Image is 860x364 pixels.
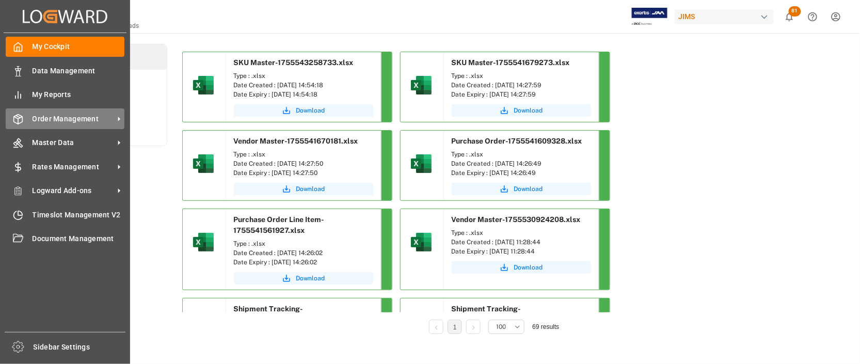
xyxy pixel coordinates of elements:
div: Date Expiry : [DATE] 14:26:49 [452,168,591,178]
span: Download [514,184,543,194]
img: microsoft-excel-2019--v1.png [191,151,216,176]
img: microsoft-excel-2019--v1.png [191,73,216,98]
button: Help Center [801,5,824,28]
img: microsoft-excel-2019--v1.png [409,73,434,98]
img: microsoft-excel-2019--v1.png [191,230,216,255]
div: Date Created : [DATE] 14:27:59 [452,81,591,90]
button: Download [452,104,591,117]
span: Master Data [33,137,114,148]
span: My Reports [33,89,125,100]
li: Previous Page [429,320,443,334]
button: Download [234,183,373,195]
span: Shipment Tracking-1755519007857.xlsx [234,305,307,324]
div: Type : .xlsx [234,150,373,159]
button: Download [452,261,591,274]
span: Purchase Order-1755541609328.xlsx [452,137,582,145]
li: 1 [448,320,462,334]
a: Document Management [6,229,124,249]
button: JIMS [675,7,778,26]
span: SKU Master-1755543258733.xlsx [234,58,354,67]
span: Vendor Master-1755530924208.xlsx [452,215,581,224]
div: Date Created : [DATE] 14:26:49 [452,159,591,168]
div: Date Expiry : [DATE] 14:27:50 [234,168,373,178]
button: Download [234,104,373,117]
div: Type : .xlsx [452,228,591,238]
span: Purchase Order Line Item-1755541561927.xlsx [234,215,325,234]
div: Type : .xlsx [234,239,373,248]
span: My Cockpit [33,41,125,52]
div: Type : .xlsx [452,71,591,81]
span: Data Management [33,66,125,76]
button: Download [234,272,373,284]
div: JIMS [675,9,774,24]
span: Download [296,106,325,115]
span: 100 [496,322,506,331]
span: 69 results [532,323,559,330]
div: Date Created : [DATE] 14:26:02 [234,248,373,258]
span: Download [514,263,543,272]
a: My Reports [6,85,124,105]
span: 81 [789,6,801,17]
a: 1 [453,324,457,331]
span: Timeslot Management V2 [33,210,125,220]
span: Download [296,274,325,283]
img: microsoft-excel-2019--v1.png [409,151,434,176]
a: My Cockpit [6,37,124,57]
div: Date Created : [DATE] 14:27:50 [234,159,373,168]
span: Order Management [33,114,114,124]
div: Date Expiry : [DATE] 11:28:44 [452,247,591,256]
img: Exertis%20JAM%20-%20Email%20Logo.jpg_1722504956.jpg [632,8,667,26]
div: Date Expiry : [DATE] 14:54:18 [234,90,373,99]
button: Download [452,183,591,195]
span: Shipment Tracking-1755202926686.xlsx [452,305,527,324]
li: Next Page [466,320,481,334]
span: SKU Master-1755541679273.xlsx [452,58,570,67]
div: Date Created : [DATE] 14:54:18 [234,81,373,90]
img: microsoft-excel-2019--v1.png [409,230,434,255]
div: Date Created : [DATE] 11:28:44 [452,238,591,247]
button: show 81 new notifications [778,5,801,28]
span: Sidebar Settings [34,342,126,353]
a: Timeslot Management V2 [6,204,124,225]
span: Logward Add-ons [33,185,114,196]
span: Rates Management [33,162,114,172]
a: Data Management [6,60,124,81]
span: Download [296,184,325,194]
div: Type : .xlsx [452,150,591,159]
div: Type : .xlsx [234,71,373,81]
div: Date Expiry : [DATE] 14:26:02 [234,258,373,267]
span: Document Management [33,233,125,244]
button: open menu [488,320,524,334]
span: Download [514,106,543,115]
div: Date Expiry : [DATE] 14:27:59 [452,90,591,99]
span: Vendor Master-1755541670181.xlsx [234,137,358,145]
